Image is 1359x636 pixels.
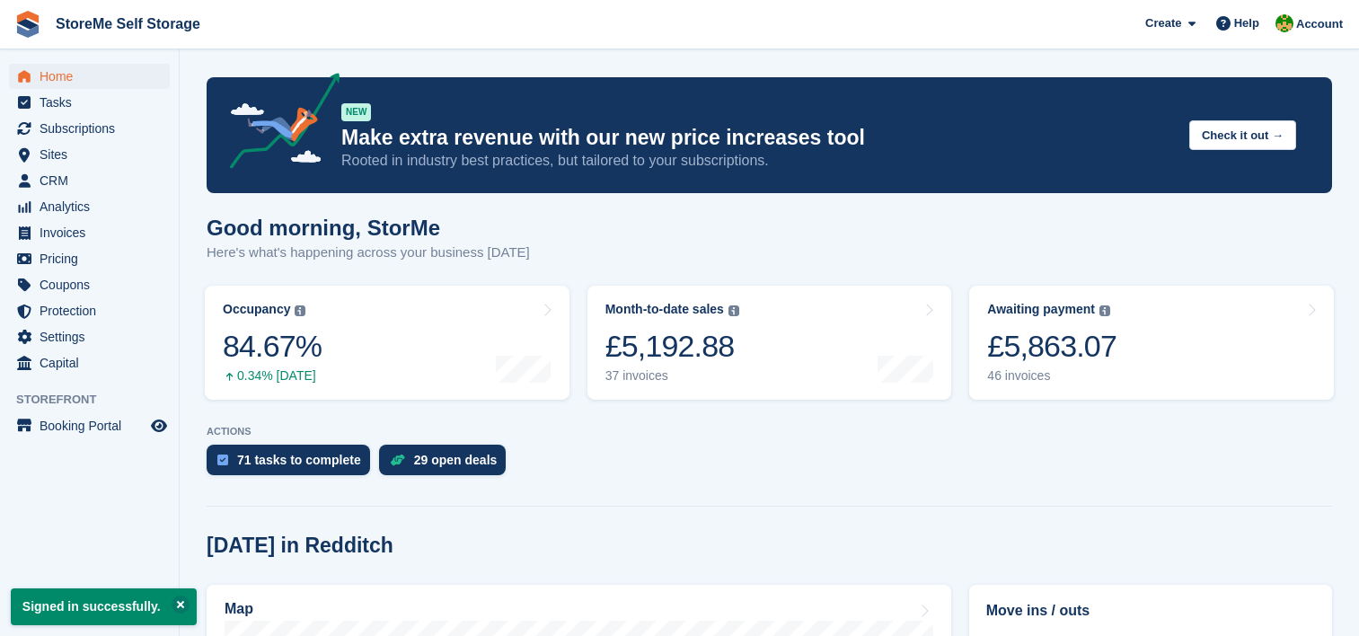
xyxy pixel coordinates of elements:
a: menu [9,324,170,349]
p: Here's what's happening across your business [DATE] [207,243,530,263]
div: £5,863.07 [987,328,1116,365]
a: menu [9,64,170,89]
span: Storefront [16,391,179,409]
h2: Move ins / outs [986,600,1315,622]
a: Awaiting payment £5,863.07 46 invoices [969,286,1334,400]
div: £5,192.88 [605,328,739,365]
p: Rooted in industry best practices, but tailored to your subscriptions. [341,151,1175,171]
a: StoreMe Self Storage [49,9,207,39]
span: Sites [40,142,147,167]
img: icon-info-grey-7440780725fd019a000dd9b08b2336e03edf1995a4989e88bcd33f0948082b44.svg [1099,305,1110,316]
a: Occupancy 84.67% 0.34% [DATE] [205,286,569,400]
h2: Map [225,601,253,617]
img: icon-info-grey-7440780725fd019a000dd9b08b2336e03edf1995a4989e88bcd33f0948082b44.svg [728,305,739,316]
a: menu [9,350,170,375]
div: 46 invoices [987,368,1116,384]
h1: Good morning, StorMe [207,216,530,240]
a: menu [9,246,170,271]
img: stora-icon-8386f47178a22dfd0bd8f6a31ec36ba5ce8667c1dd55bd0f319d3a0aa187defe.svg [14,11,41,38]
span: Capital [40,350,147,375]
div: 71 tasks to complete [237,453,361,467]
span: Pricing [40,246,147,271]
a: menu [9,220,170,245]
a: 29 open deals [379,445,516,484]
span: Booking Portal [40,413,147,438]
a: menu [9,116,170,141]
a: menu [9,90,170,115]
a: menu [9,142,170,167]
div: Awaiting payment [987,302,1095,317]
a: menu [9,298,170,323]
img: price-adjustments-announcement-icon-8257ccfd72463d97f412b2fc003d46551f7dbcb40ab6d574587a9cd5c0d94... [215,73,340,175]
div: Month-to-date sales [605,302,724,317]
span: Account [1296,15,1343,33]
img: task-75834270c22a3079a89374b754ae025e5fb1db73e45f91037f5363f120a921f8.svg [217,455,228,465]
span: CRM [40,168,147,193]
span: Coupons [40,272,147,297]
div: 0.34% [DATE] [223,368,322,384]
a: Month-to-date sales £5,192.88 37 invoices [587,286,952,400]
a: menu [9,413,170,438]
div: NEW [341,103,371,121]
img: icon-info-grey-7440780725fd019a000dd9b08b2336e03edf1995a4989e88bcd33f0948082b44.svg [295,305,305,316]
button: Check it out → [1189,120,1296,150]
span: Tasks [40,90,147,115]
span: Create [1145,14,1181,32]
img: deal-1b604bf984904fb50ccaf53a9ad4b4a5d6e5aea283cecdc64d6e3604feb123c2.svg [390,454,405,466]
span: Invoices [40,220,147,245]
div: 84.67% [223,328,322,365]
span: Protection [40,298,147,323]
div: Occupancy [223,302,290,317]
span: Subscriptions [40,116,147,141]
a: Preview store [148,415,170,437]
div: 29 open deals [414,453,498,467]
h2: [DATE] in Redditch [207,534,393,558]
span: Help [1234,14,1259,32]
p: ACTIONS [207,426,1332,437]
p: Signed in successfully. [11,588,197,625]
span: Home [40,64,147,89]
a: menu [9,194,170,219]
span: Analytics [40,194,147,219]
a: menu [9,272,170,297]
span: Settings [40,324,147,349]
p: Make extra revenue with our new price increases tool [341,125,1175,151]
div: 37 invoices [605,368,739,384]
img: StorMe [1275,14,1293,32]
a: 71 tasks to complete [207,445,379,484]
a: menu [9,168,170,193]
